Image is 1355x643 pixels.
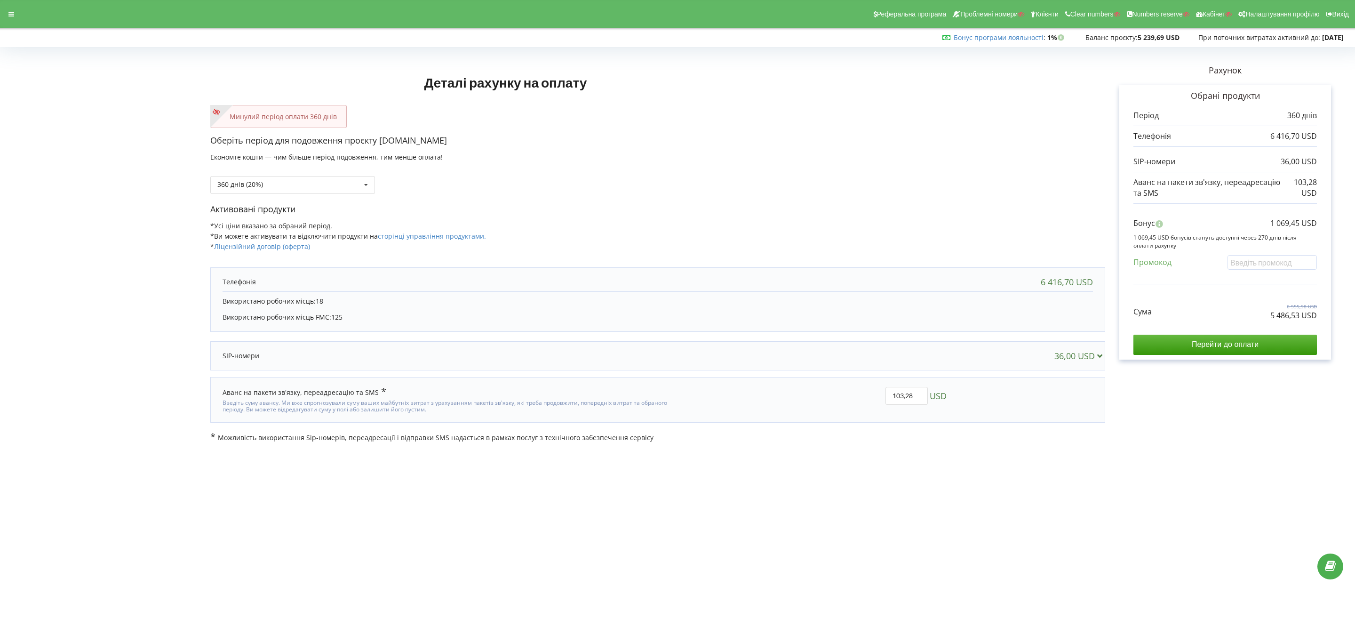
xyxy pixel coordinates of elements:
p: Оберіть період для подовження проєкту [DOMAIN_NAME] [210,135,1105,147]
span: Налаштування профілю [1245,10,1319,18]
input: Перейти до оплати [1133,335,1317,354]
span: Проблемні номери [960,10,1018,18]
p: 1 069,45 USD [1270,218,1317,229]
div: 6 416,70 USD [1041,277,1093,287]
p: Телефонія [1133,131,1171,142]
a: сторінці управління продуктами. [378,232,486,241]
p: 36,00 USD [1281,156,1317,167]
div: 360 днів (20%) [217,181,263,188]
p: Сума [1133,306,1152,317]
p: 360 днів [1287,110,1317,121]
span: 18 [316,297,323,305]
input: Введіть промокод [1227,255,1317,270]
p: 6 416,70 USD [1270,131,1317,142]
span: Numbers reserve [1132,10,1183,18]
span: Вихід [1332,10,1349,18]
span: 125 [331,313,343,321]
strong: [DATE] [1322,33,1344,42]
p: Можливість використання Sip-номерів, переадресації і відправки SMS надається в рамках послуг з те... [210,432,1105,442]
span: Реферальна програма [877,10,947,18]
p: Минулий період оплати 360 днів [220,112,337,121]
div: 36,00 USD [1054,351,1107,361]
span: Кабінет [1203,10,1226,18]
p: Обрані продукти [1133,90,1317,102]
span: Баланс проєкту: [1085,33,1138,42]
div: Аванс на пакети зв'язку, переадресацію та SMS [223,387,386,397]
p: Активовані продукти [210,203,1105,216]
p: Промокод [1133,257,1172,268]
p: 1 069,45 USD бонусів стануть доступні через 270 днів після оплати рахунку [1133,233,1317,249]
p: Використано робочих місць FMC: [223,313,1093,322]
p: Телефонія [223,277,256,287]
span: При поточних витратах активний до: [1198,33,1320,42]
strong: 5 239,69 USD [1138,33,1180,42]
span: Економте кошти — чим більше період подовження, тим менше оплата! [210,153,443,161]
span: *Усі ціни вказано за обраний період. [210,221,332,230]
p: Рахунок [1105,64,1345,77]
div: Введіть суму авансу. Ми вже спрогнозували суму ваших майбутніх витрат з урахуванням пакетів зв'яз... [223,397,671,413]
span: Клієнти [1036,10,1059,18]
p: 5 486,53 USD [1270,310,1317,321]
span: *Ви можете активувати та відключити продукти на [210,232,486,241]
strong: 1% [1047,33,1067,42]
span: USD [930,387,947,405]
h1: Деталі рахунку на оплату [210,60,801,105]
p: Бонус [1133,218,1155,229]
span: Clear numbers [1070,10,1114,18]
p: Аванс на пакети зв'язку, переадресацію та SMS [1133,177,1282,199]
a: Ліцензійний договір (оферта) [214,242,310,251]
p: Використано робочих місць: [223,297,1093,306]
a: Бонус програми лояльності [954,33,1044,42]
p: 103,28 USD [1282,177,1317,199]
span: : [954,33,1045,42]
p: SIP-номери [223,351,259,361]
p: Період [1133,110,1159,121]
p: SIP-номери [1133,156,1175,167]
p: 6 555,98 USD [1270,303,1317,310]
